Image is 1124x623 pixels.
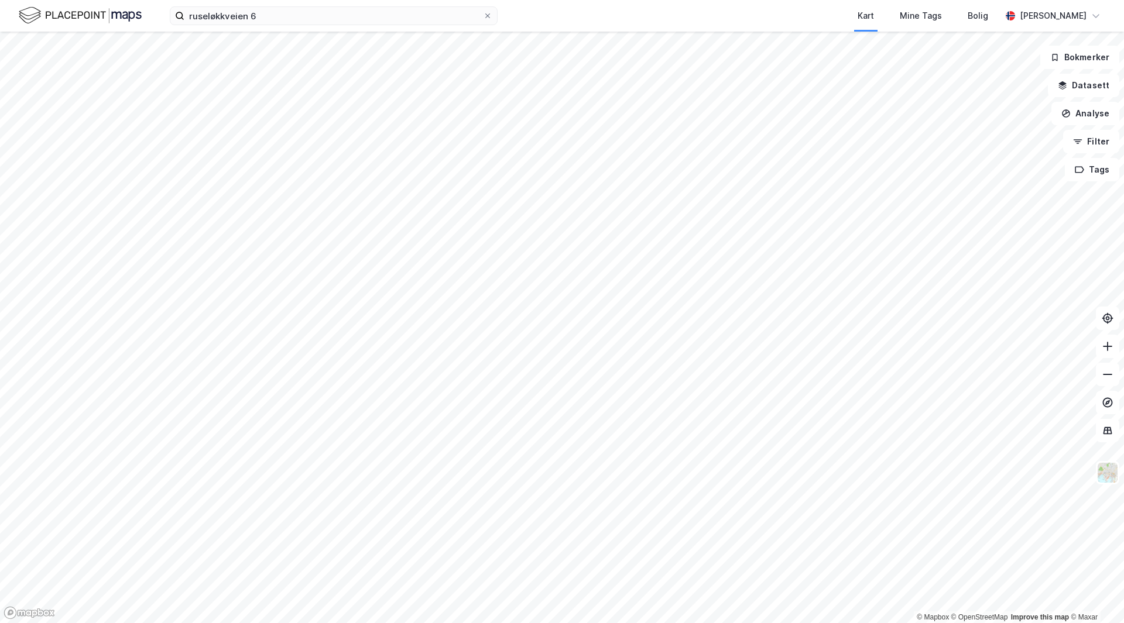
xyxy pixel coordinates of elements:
div: Kart [858,9,874,23]
input: Søk på adresse, matrikkel, gårdeiere, leietakere eller personer [184,7,483,25]
img: Z [1096,462,1119,484]
button: Analyse [1051,102,1119,125]
a: Mapbox [917,613,949,621]
button: Datasett [1048,74,1119,97]
button: Tags [1065,158,1119,181]
div: [PERSON_NAME] [1020,9,1087,23]
a: Mapbox homepage [4,606,55,619]
a: OpenStreetMap [951,613,1008,621]
img: logo.f888ab2527a4732fd821a326f86c7f29.svg [19,5,142,26]
div: Bolig [968,9,988,23]
button: Filter [1063,130,1119,153]
iframe: Chat Widget [1065,567,1124,623]
a: Improve this map [1011,613,1069,621]
button: Bokmerker [1040,46,1119,69]
div: Mine Tags [900,9,942,23]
